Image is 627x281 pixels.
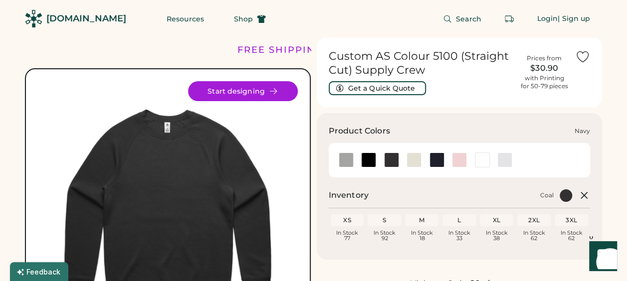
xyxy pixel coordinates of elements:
[557,216,586,224] div: 3XL
[329,49,514,77] h1: Custom AS Colour 5100 (Straight Cut) Supply Crew
[188,81,298,101] button: Start designing
[527,54,562,62] div: Prices from
[557,230,586,241] div: In Stock 62
[456,15,481,22] span: Search
[444,230,474,241] div: In Stock 33
[333,216,362,224] div: XS
[580,236,623,279] iframe: Front Chat
[222,9,278,29] button: Shop
[407,216,436,224] div: M
[499,9,519,29] button: Retrieve an order
[540,191,554,199] div: Coal
[333,230,362,241] div: In Stock 77
[155,9,216,29] button: Resources
[482,230,511,241] div: In Stock 38
[519,216,549,224] div: 2XL
[329,189,369,201] h2: Inventory
[329,125,390,137] h3: Product Colors
[237,43,323,57] div: FREE SHIPPING
[407,230,436,241] div: In Stock 18
[482,216,511,224] div: XL
[370,230,399,241] div: In Stock 92
[558,14,590,24] div: | Sign up
[521,74,568,90] div: with Printing for 50-79 pieces
[537,14,558,24] div: Login
[329,81,426,95] button: Get a Quick Quote
[25,10,42,27] img: Rendered Logo - Screens
[575,127,590,135] div: Navy
[370,216,399,224] div: S
[234,15,253,22] span: Shop
[46,12,126,25] div: [DOMAIN_NAME]
[444,216,474,224] div: L
[519,230,549,241] div: In Stock 62
[519,62,569,74] div: $30.90
[431,9,493,29] button: Search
